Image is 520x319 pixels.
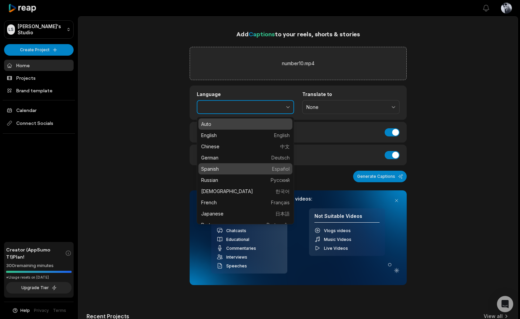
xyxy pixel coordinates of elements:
span: Interviews [226,255,247,260]
span: Music Videos [324,237,351,242]
button: Upgrade Tier [6,282,72,294]
label: Language [197,91,294,97]
a: Terms [53,307,66,314]
span: Español [272,165,290,172]
button: None [302,100,400,114]
a: Projects [4,72,74,83]
a: Privacy [34,307,49,314]
span: None [306,104,386,110]
label: Translate to [302,91,400,97]
div: Open Intercom Messenger [497,296,513,312]
span: English [274,132,290,139]
span: Creator (AppSumo T1) Plan! [6,246,65,260]
span: Commentaries [226,246,256,251]
span: Deutsch [271,154,290,161]
h4: Not Suitable Videos [314,213,380,223]
span: Educational [226,237,249,242]
h1: Add to your reels, shorts & stories [190,29,407,39]
p: Russian [201,176,290,184]
a: Calendar [4,105,74,116]
span: Français [271,199,290,206]
a: Brand template [4,85,74,96]
span: Help [20,307,30,314]
p: German [201,154,290,161]
p: [DEMOGRAPHIC_DATA] [201,188,290,195]
h3: Our AI performs best with TALKING videos: [211,196,385,202]
label: number10.mp4 [282,59,314,68]
span: 中文 [280,143,290,150]
span: Português [267,221,290,228]
p: [PERSON_NAME]'s Studio [18,23,64,36]
span: 日本語 [275,210,290,217]
span: Chatcasts [226,228,246,233]
span: Speeches [226,263,247,268]
div: *Usage resets on [DATE] [6,275,72,280]
button: Create Project [4,44,74,56]
span: Русский [271,176,290,184]
p: Chinese [201,143,290,150]
button: Help [12,307,30,314]
p: Portuguese [201,221,290,228]
span: Live Videos [324,246,348,251]
p: Japanese [201,210,290,217]
button: Generate Captions [353,171,407,182]
span: Captions [249,30,275,38]
p: Auto [201,120,290,128]
p: French [201,199,290,206]
span: Connect Socials [4,117,74,129]
p: Spanish [201,165,290,172]
span: Vlogs videos [324,228,351,233]
p: English [201,132,290,139]
a: Home [4,60,74,71]
span: 한국어 [275,188,290,195]
div: LS [7,24,15,35]
div: 300 remaining minutes [6,262,72,269]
